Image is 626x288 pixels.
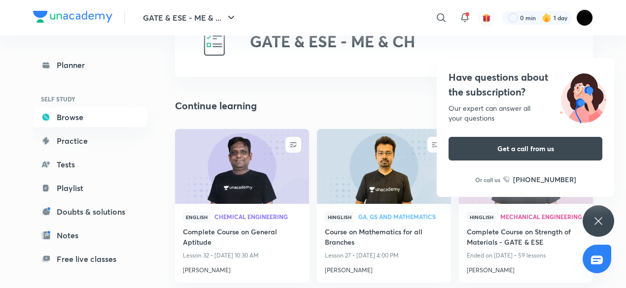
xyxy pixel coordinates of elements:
img: avatar [482,13,491,22]
h2: Continue learning [175,98,257,113]
a: [PERSON_NAME] [183,262,301,275]
span: Hinglish [467,212,496,223]
span: GA, GS and Mathematics [358,214,443,220]
img: new-thumbnail [315,128,452,204]
a: Doubts & solutions [33,202,147,222]
a: Practice [33,131,147,151]
h2: GATE & ESE - ME & CH [250,32,415,51]
a: Complete Course on General Aptitude [183,226,301,249]
a: Complete Course on Strength of Materials - GATE & ESE [467,226,585,249]
a: [PERSON_NAME] [467,262,585,275]
span: Hinglish [325,212,354,223]
img: Tanuj Sharma [576,9,593,26]
a: Chemical Engineering [214,214,301,221]
h6: [PHONE_NUMBER] [513,174,576,185]
img: streak [542,13,552,23]
img: new-thumbnail [174,128,310,204]
button: Get a call from us [449,137,602,160]
span: Chemical Engineering [214,214,301,220]
button: avatar [479,10,494,26]
img: Company Logo [33,11,112,23]
a: new-thumbnail [175,129,309,204]
a: Planner [33,55,147,75]
a: Mechanical Engineering [500,214,585,221]
div: Our expert can answer all your questions [449,103,602,123]
a: GA, GS and Mathematics [358,214,443,221]
p: Lesson 32 • [DATE] 10:30 AM [183,249,301,262]
a: Company Logo [33,11,112,25]
img: ttu_illustration_new.svg [552,70,614,123]
a: [PERSON_NAME] [325,262,443,275]
a: Free live classes [33,249,147,269]
a: Notes [33,225,147,245]
a: [PHONE_NUMBER] [503,174,576,185]
h4: Have questions about the subscription? [449,70,602,99]
a: Browse [33,107,147,127]
span: English [183,212,210,223]
a: Playlist [33,178,147,198]
span: Mechanical Engineering [500,214,585,220]
p: Lesson 27 • [DATE] 4:00 PM [325,249,443,262]
p: Or call us [475,175,500,184]
a: new-thumbnail [317,129,451,204]
h6: SELF STUDY [33,91,147,107]
a: Course on Mathematics for all Branches [325,226,443,249]
p: Ended on [DATE] • 59 lessons [467,249,585,262]
a: Tests [33,155,147,174]
button: GATE & ESE - ME & ... [137,8,243,28]
img: GATE & ESE - ME & CH [199,26,230,57]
